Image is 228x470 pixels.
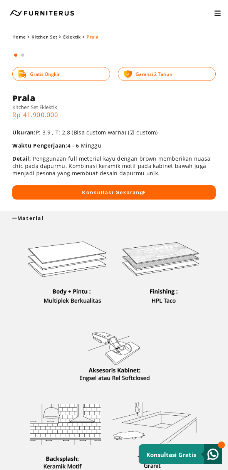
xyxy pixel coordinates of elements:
[12,111,216,119] p: Rp 41.900.000
[12,104,216,111] h5: Kitchen Set Eklektik
[139,444,222,464] a: Konsultasi Gratis
[12,142,67,149] span: Waktu Pengerjaan:
[30,71,60,77] span: Gratis Ongkir
[12,142,216,149] p: 4 - 6 Minggu
[63,34,81,40] a: Eklektik
[32,34,57,40] a: Kitchen Set
[12,129,36,136] span: Ukuran:
[12,34,26,40] a: Home
[136,71,173,77] span: Garansi 2 Tahun
[12,129,216,136] p: P: 3.9 , T: 2.8 (Bisa custom warna) (☑ custom)
[12,155,31,162] span: Detail:
[12,185,216,200] button: Konsultasi Sekarang
[12,215,216,222] div: Material
[146,451,196,458] small: Konsultasi Gratis
[12,92,216,104] h1: Praia
[12,155,210,177] : Penggunaan full meterial kayu dengan brown memberikan nuasa chic pada dapurmu. Kombinasi keramik ...
[87,34,99,40] span: Praia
